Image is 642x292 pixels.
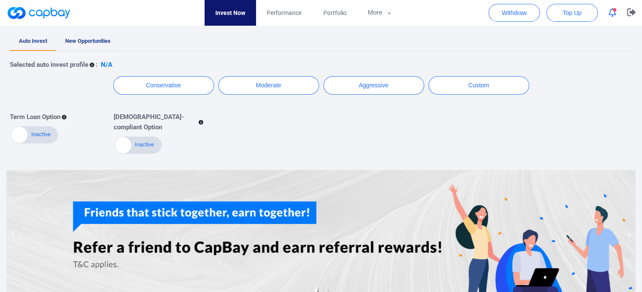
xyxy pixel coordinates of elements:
p: Term Loan Option [10,112,60,122]
li: slide item 1 [314,289,318,292]
button: Top Up [546,4,598,22]
span: New Opportunities [65,38,111,44]
span: Performance [267,8,301,18]
button: Custom [428,76,529,95]
p: [DEMOGRAPHIC_DATA]-compliant Option [114,112,197,132]
span: Top Up [563,9,582,17]
button: Conservative [113,76,214,95]
span: Auto Invest [19,38,47,44]
button: Withdraw [488,4,540,22]
p: : [96,60,97,70]
span: Portfolio [323,8,346,18]
li: slide item 2 [325,289,328,292]
button: Aggressive [323,76,424,95]
button: Moderate [218,76,319,95]
p: Selected auto invest profile [10,60,88,70]
p: N/A [101,60,112,70]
